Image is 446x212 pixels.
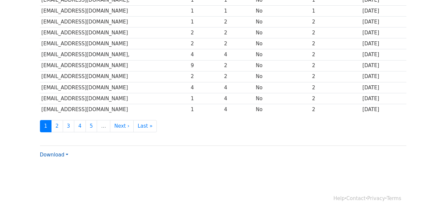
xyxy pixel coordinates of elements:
td: No [254,38,311,49]
a: Next › [110,120,134,132]
td: [DATE] [361,38,406,49]
td: [DATE] [361,104,406,115]
td: [EMAIL_ADDRESS][DOMAIN_NAME] [40,60,189,71]
td: 4 [223,104,254,115]
td: No [254,93,311,104]
a: Last » [133,120,157,132]
td: 1 [189,104,223,115]
td: 2 [310,17,361,27]
td: [DATE] [361,82,406,93]
td: 2 [310,93,361,104]
td: 2 [310,71,361,82]
td: 2 [223,27,254,38]
td: 4 [223,93,254,104]
td: [EMAIL_ADDRESS][DOMAIN_NAME] [40,17,189,27]
td: 2 [189,71,223,82]
td: 2 [223,60,254,71]
td: No [254,71,311,82]
td: 4 [223,49,254,60]
td: 4 [189,49,223,60]
td: [DATE] [361,71,406,82]
td: No [254,49,311,60]
td: No [254,104,311,115]
td: [DATE] [361,17,406,27]
td: No [254,17,311,27]
td: 2 [310,38,361,49]
td: [EMAIL_ADDRESS][DOMAIN_NAME] [40,104,189,115]
td: [EMAIL_ADDRESS][DOMAIN_NAME] [40,6,189,17]
a: 2 [51,120,63,132]
td: 2 [310,60,361,71]
td: 1 [310,6,361,17]
td: [DATE] [361,27,406,38]
td: [EMAIL_ADDRESS][DOMAIN_NAME] [40,82,189,93]
a: Download [40,152,68,158]
td: 1 [189,17,223,27]
a: Terms [387,195,401,201]
td: 2 [310,49,361,60]
td: [EMAIL_ADDRESS][DOMAIN_NAME] [40,93,189,104]
a: 4 [74,120,86,132]
td: [EMAIL_ADDRESS][DOMAIN_NAME], [40,49,189,60]
td: 4 [189,82,223,93]
td: 1 [189,93,223,104]
td: No [254,6,311,17]
td: [DATE] [361,6,406,17]
td: 9 [189,60,223,71]
td: 2 [223,38,254,49]
td: [EMAIL_ADDRESS][DOMAIN_NAME] [40,71,189,82]
td: [DATE] [361,49,406,60]
td: No [254,27,311,38]
td: [EMAIL_ADDRESS][DOMAIN_NAME] [40,38,189,49]
td: 1 [189,6,223,17]
a: 5 [86,120,97,132]
td: No [254,82,311,93]
td: 2 [223,71,254,82]
td: 2 [223,17,254,27]
a: Contact [346,195,365,201]
a: Privacy [367,195,385,201]
iframe: Chat Widget [413,180,446,212]
td: 2 [189,38,223,49]
td: 2 [310,82,361,93]
td: [EMAIL_ADDRESS][DOMAIN_NAME] [40,27,189,38]
td: 2 [310,104,361,115]
td: 4 [223,82,254,93]
a: 1 [40,120,52,132]
td: 2 [189,27,223,38]
a: Help [333,195,345,201]
td: [DATE] [361,93,406,104]
a: 3 [63,120,75,132]
td: 1 [223,6,254,17]
td: No [254,60,311,71]
td: 2 [310,27,361,38]
td: [DATE] [361,60,406,71]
